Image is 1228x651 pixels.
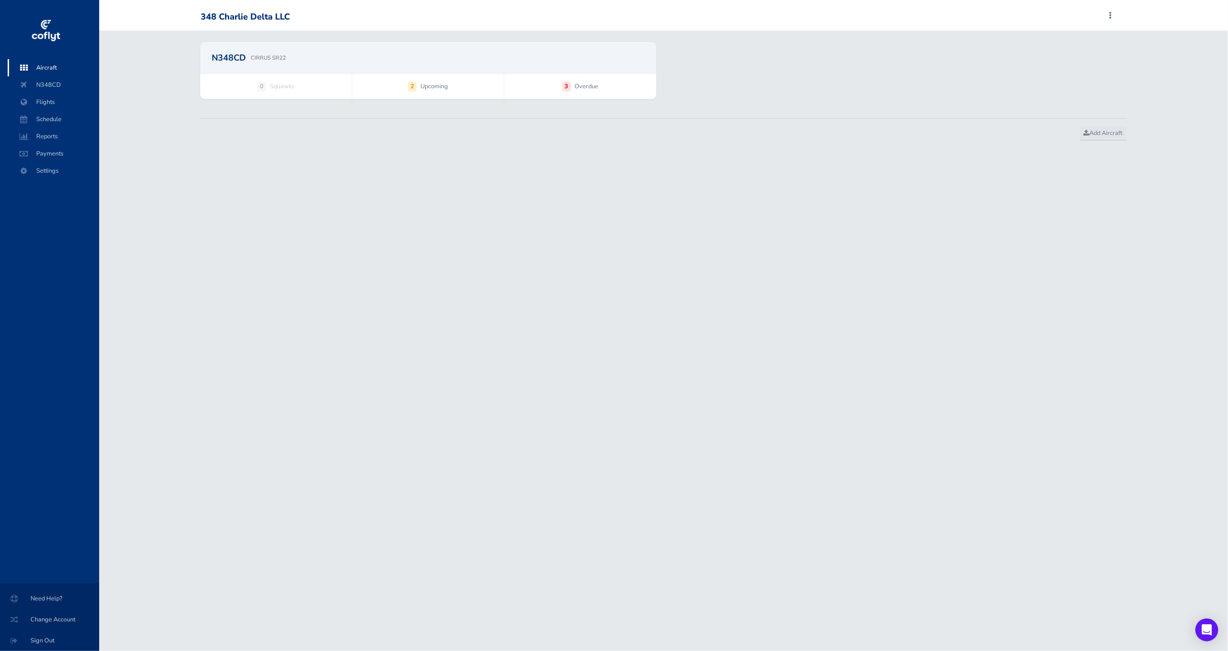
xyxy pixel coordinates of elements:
strong: 3 [563,82,571,91]
a: N348CD CIRRUS SR22 0 Squawks 2 Upcoming 3 Overdue [200,42,656,99]
span: Reports [17,128,90,145]
span: Add Aircraft [1084,129,1123,137]
span: Need Help? [11,590,88,607]
p: CIRRUS SR22 [251,53,286,62]
span: Settings [17,162,90,179]
span: Flights [17,93,90,111]
span: Upcoming [420,82,448,91]
span: Overdue [575,82,599,91]
span: Schedule [17,111,90,128]
img: coflyt logo [30,17,61,45]
span: Aircraft [17,59,90,76]
h2: N348CD [212,53,246,62]
span: Squawks [270,82,295,91]
strong: 2 [408,82,417,91]
span: N348CD [17,76,90,93]
span: Payments [17,145,90,162]
span: Sign Out [11,632,88,649]
a: Add Aircraft [1080,126,1127,141]
strong: 0 [257,82,266,91]
div: 348 Charlie Delta LLC [201,12,290,22]
div: Open Intercom Messenger [1196,619,1218,641]
span: Change Account [11,611,88,628]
